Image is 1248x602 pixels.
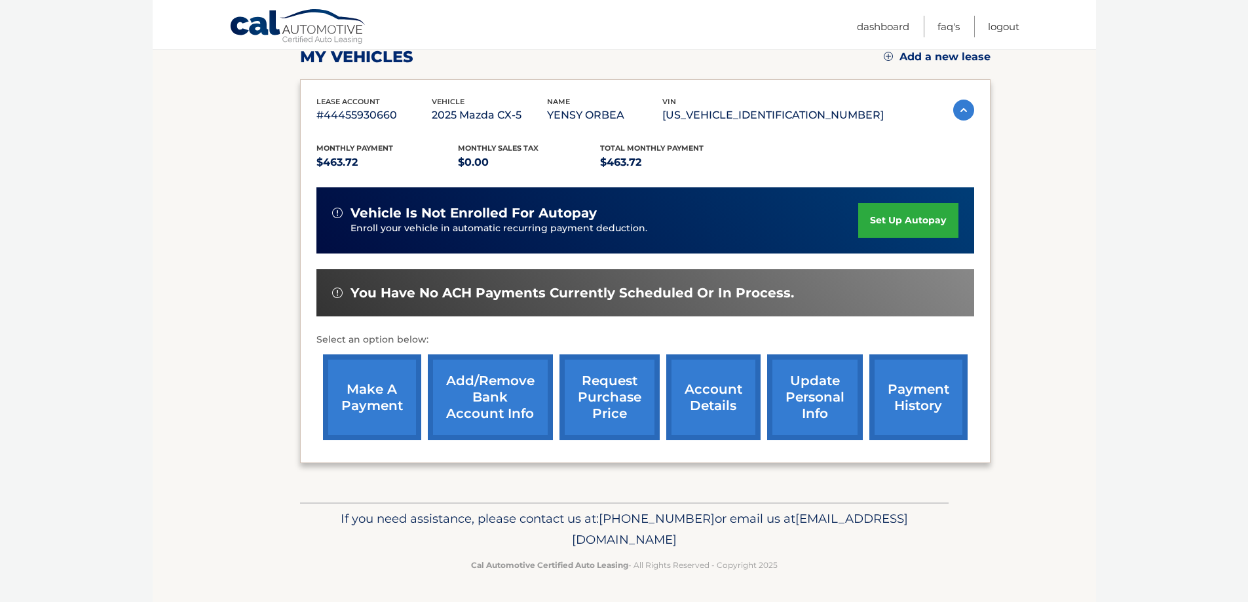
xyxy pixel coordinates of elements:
span: Total Monthly Payment [600,143,704,153]
a: Cal Automotive [229,9,367,47]
img: alert-white.svg [332,288,343,298]
a: Add a new lease [884,50,991,64]
p: 2025 Mazda CX-5 [432,106,547,124]
p: YENSY ORBEA [547,106,662,124]
a: set up autopay [858,203,958,238]
p: [US_VEHICLE_IDENTIFICATION_NUMBER] [662,106,884,124]
p: $463.72 [316,153,459,172]
strong: Cal Automotive Certified Auto Leasing [471,560,628,570]
img: add.svg [884,52,893,61]
p: $463.72 [600,153,742,172]
span: vehicle [432,97,464,106]
p: - All Rights Reserved - Copyright 2025 [309,558,940,572]
p: Select an option below: [316,332,974,348]
span: Monthly sales Tax [458,143,539,153]
p: $0.00 [458,153,600,172]
img: alert-white.svg [332,208,343,218]
span: [EMAIL_ADDRESS][DOMAIN_NAME] [572,511,908,547]
span: You have no ACH payments currently scheduled or in process. [350,285,794,301]
a: account details [666,354,761,440]
span: Monthly Payment [316,143,393,153]
span: [PHONE_NUMBER] [599,511,715,526]
span: vin [662,97,676,106]
span: vehicle is not enrolled for autopay [350,205,597,221]
span: name [547,97,570,106]
a: update personal info [767,354,863,440]
a: payment history [869,354,968,440]
h2: my vehicles [300,47,413,67]
a: make a payment [323,354,421,440]
p: If you need assistance, please contact us at: or email us at [309,508,940,550]
a: FAQ's [937,16,960,37]
p: Enroll your vehicle in automatic recurring payment deduction. [350,221,859,236]
a: Dashboard [857,16,909,37]
img: accordion-active.svg [953,100,974,121]
a: request purchase price [559,354,660,440]
a: Add/Remove bank account info [428,354,553,440]
span: lease account [316,97,380,106]
p: #44455930660 [316,106,432,124]
a: Logout [988,16,1019,37]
